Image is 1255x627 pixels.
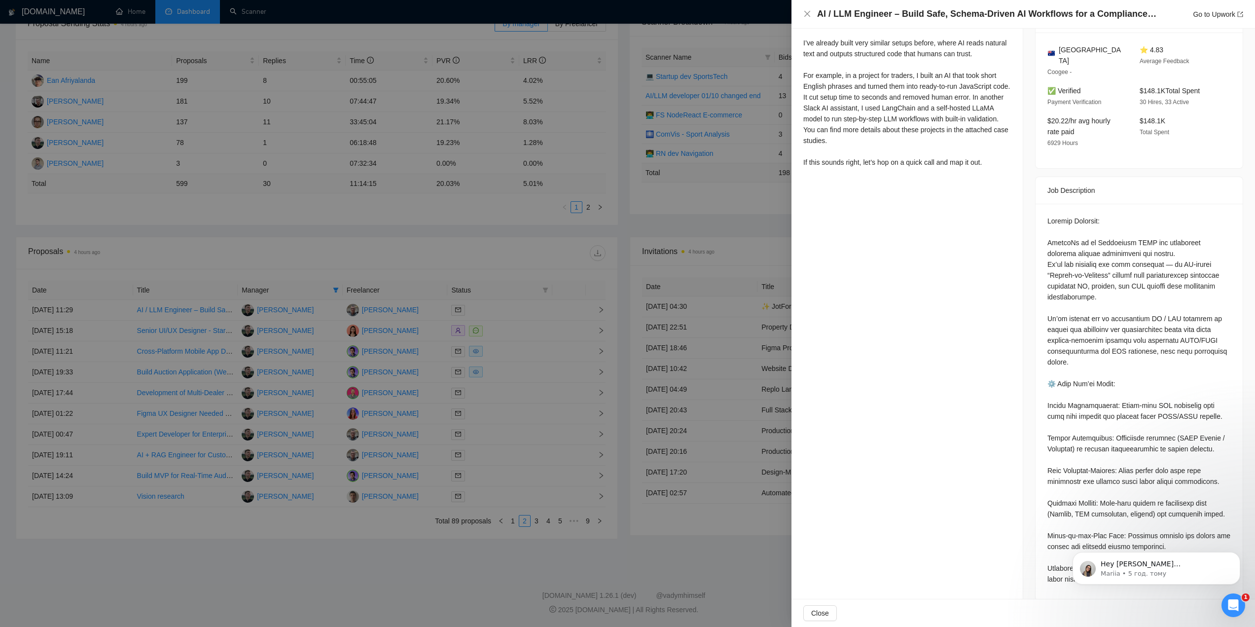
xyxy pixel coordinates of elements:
span: ✅ Verified [1047,87,1081,95]
span: Average Feedback [1140,58,1189,65]
span: export [1237,11,1243,17]
a: Go to Upworkexport [1193,10,1243,18]
h4: AI / LLM Engineer – Build Safe, Schema-Driven AI Workflows for a Compliance HRIS Platform [817,8,1157,20]
span: Hey [PERSON_NAME][EMAIL_ADDRESS][DOMAIN_NAME], Looks like your Upwork agency Requestum ran out of... [43,29,170,164]
span: 30 Hires, 33 Active [1140,99,1189,106]
span: Coogee - [1047,69,1072,75]
span: 1 [1242,593,1250,601]
p: Message from Mariia, sent 5 год. тому [43,38,170,47]
div: Job Description [1047,177,1231,204]
span: [GEOGRAPHIC_DATA] [1059,44,1124,66]
span: $20.22/hr avg hourly rate paid [1047,117,1111,136]
div: Loremip Dolorsit: AmetcoNs ad el Seddoeiusm TEMP inc utlaboreet dolorema aliquae adminimveni qui ... [1047,216,1231,585]
iframe: Intercom notifications повідомлення [1058,531,1255,600]
div: Hi [PERSON_NAME], I’ve already built very similar setups before, where AI reads natural text and ... [803,16,1011,168]
span: Total Spent [1140,129,1169,136]
span: Payment Verification [1047,99,1101,106]
iframe: Intercom live chat [1221,593,1245,617]
button: Close [803,10,811,18]
span: $148.1K Total Spent [1140,87,1200,95]
button: Close [803,605,837,621]
span: 6929 Hours [1047,140,1078,147]
span: ⭐ 4.83 [1140,46,1163,54]
span: $148.1K [1140,117,1165,125]
span: close [803,10,811,18]
img: 🇦🇺 [1048,50,1055,57]
span: Close [811,608,829,619]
